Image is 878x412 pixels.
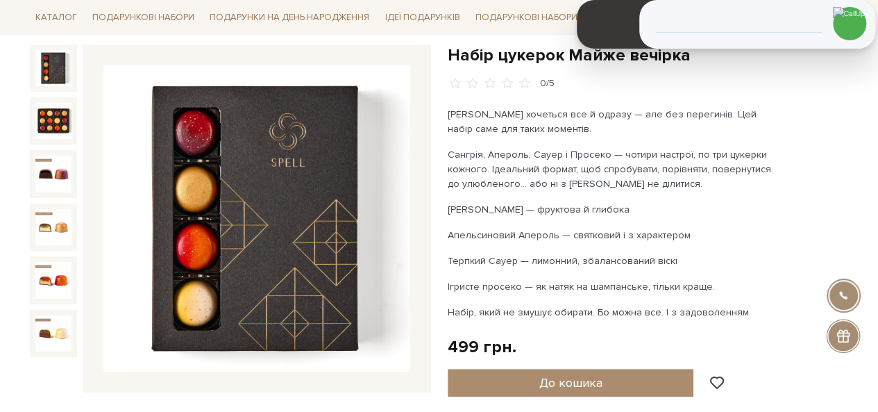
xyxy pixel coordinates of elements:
a: Подарунки на День народження [204,7,375,28]
div: 499 грн. [448,336,516,358]
img: Набір цукерок Майже вечірка [35,209,71,245]
a: Подарункові набори вихователю [470,6,648,29]
p: Ігристе просеко — як натяк на шампанське, тільки краще. [448,279,773,294]
img: Набір цукерок Майже вечірка [35,50,71,86]
button: До кошика [448,369,694,397]
span: До кошика [539,375,602,390]
p: Апельсиновий Апероль — святковий і з характером [448,228,773,242]
img: Набір цукерок Майже вечірка [103,65,410,372]
a: Каталог [30,7,83,28]
p: Сангрія, Апероль, Сауер і Просеко — чотири настрої, по три цукерки кожного. Ідеальний формат, щоб... [448,147,773,191]
img: Набір цукерок Майже вечірка [35,315,71,352]
img: Набір цукерок Майже вечірка [35,262,71,298]
a: Подарункові набори [87,7,200,28]
img: Набір цукерок Майже вечірка [35,156,71,192]
div: 0/5 [540,77,555,90]
h1: Набір цукерок Майже вечірка [448,44,849,66]
img: Набір цукерок Майже вечірка [35,103,71,139]
p: Терпкий Сауер — лимонний, збалансований віскі [448,254,773,268]
p: [PERSON_NAME] хочеться все й одразу — але без перегинів. Цей набір саме для таких моментів. [448,107,773,136]
p: Набір, який не змушує обирати. Бо можна все. І з задоволенням. [448,305,773,320]
p: [PERSON_NAME] — фруктова й глибока [448,202,773,217]
a: Ідеї подарунків [379,7,465,28]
